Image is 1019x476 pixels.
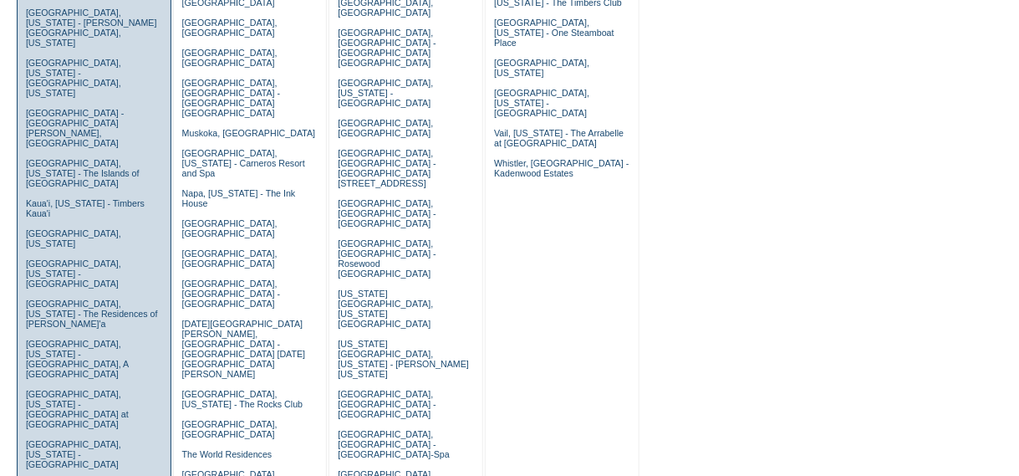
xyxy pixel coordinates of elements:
[338,148,436,188] a: [GEOGRAPHIC_DATA], [GEOGRAPHIC_DATA] - [GEOGRAPHIC_DATA][STREET_ADDRESS]
[338,28,436,68] a: [GEOGRAPHIC_DATA], [GEOGRAPHIC_DATA] - [GEOGRAPHIC_DATA] [GEOGRAPHIC_DATA]
[26,158,140,188] a: [GEOGRAPHIC_DATA], [US_STATE] - The Islands of [GEOGRAPHIC_DATA]
[26,8,157,48] a: [GEOGRAPHIC_DATA], [US_STATE] - [PERSON_NAME][GEOGRAPHIC_DATA], [US_STATE]
[494,18,614,48] a: [GEOGRAPHIC_DATA], [US_STATE] - One Steamboat Place
[26,108,124,148] a: [GEOGRAPHIC_DATA] - [GEOGRAPHIC_DATA][PERSON_NAME], [GEOGRAPHIC_DATA]
[494,58,589,78] a: [GEOGRAPHIC_DATA], [US_STATE]
[26,299,158,329] a: [GEOGRAPHIC_DATA], [US_STATE] - The Residences of [PERSON_NAME]'a
[182,78,280,118] a: [GEOGRAPHIC_DATA], [GEOGRAPHIC_DATA] - [GEOGRAPHIC_DATA] [GEOGRAPHIC_DATA]
[494,128,624,148] a: Vail, [US_STATE] - The Arrabelle at [GEOGRAPHIC_DATA]
[338,339,469,379] a: [US_STATE][GEOGRAPHIC_DATA], [US_STATE] - [PERSON_NAME] [US_STATE]
[338,389,436,419] a: [GEOGRAPHIC_DATA], [GEOGRAPHIC_DATA] - [GEOGRAPHIC_DATA]
[338,429,449,459] a: [GEOGRAPHIC_DATA], [GEOGRAPHIC_DATA] - [GEOGRAPHIC_DATA]-Spa
[26,198,145,218] a: Kaua'i, [US_STATE] - Timbers Kaua'i
[182,419,278,439] a: [GEOGRAPHIC_DATA], [GEOGRAPHIC_DATA]
[182,449,273,459] a: The World Residences
[182,319,305,379] a: [DATE][GEOGRAPHIC_DATA][PERSON_NAME], [GEOGRAPHIC_DATA] - [GEOGRAPHIC_DATA] [DATE][GEOGRAPHIC_DAT...
[494,158,629,178] a: Whistler, [GEOGRAPHIC_DATA] - Kadenwood Estates
[182,148,305,178] a: [GEOGRAPHIC_DATA], [US_STATE] - Carneros Resort and Spa
[182,188,296,208] a: Napa, [US_STATE] - The Ink House
[338,198,436,228] a: [GEOGRAPHIC_DATA], [GEOGRAPHIC_DATA] - [GEOGRAPHIC_DATA]
[26,58,121,98] a: [GEOGRAPHIC_DATA], [US_STATE] - [GEOGRAPHIC_DATA], [US_STATE]
[338,78,433,108] a: [GEOGRAPHIC_DATA], [US_STATE] - [GEOGRAPHIC_DATA]
[26,339,129,379] a: [GEOGRAPHIC_DATA], [US_STATE] - [GEOGRAPHIC_DATA], A [GEOGRAPHIC_DATA]
[494,88,589,118] a: [GEOGRAPHIC_DATA], [US_STATE] - [GEOGRAPHIC_DATA]
[182,18,278,38] a: [GEOGRAPHIC_DATA], [GEOGRAPHIC_DATA]
[26,228,121,248] a: [GEOGRAPHIC_DATA], [US_STATE]
[182,48,278,68] a: [GEOGRAPHIC_DATA], [GEOGRAPHIC_DATA]
[338,289,433,329] a: [US_STATE][GEOGRAPHIC_DATA], [US_STATE][GEOGRAPHIC_DATA]
[26,439,121,469] a: [GEOGRAPHIC_DATA], [US_STATE] - [GEOGRAPHIC_DATA]
[338,238,436,279] a: [GEOGRAPHIC_DATA], [GEOGRAPHIC_DATA] - Rosewood [GEOGRAPHIC_DATA]
[26,258,121,289] a: [GEOGRAPHIC_DATA], [US_STATE] - [GEOGRAPHIC_DATA]
[338,118,433,138] a: [GEOGRAPHIC_DATA], [GEOGRAPHIC_DATA]
[26,389,129,429] a: [GEOGRAPHIC_DATA], [US_STATE] - [GEOGRAPHIC_DATA] at [GEOGRAPHIC_DATA]
[182,389,303,409] a: [GEOGRAPHIC_DATA], [US_STATE] - The Rocks Club
[182,248,278,269] a: [GEOGRAPHIC_DATA], [GEOGRAPHIC_DATA]
[182,218,278,238] a: [GEOGRAPHIC_DATA], [GEOGRAPHIC_DATA]
[182,279,280,309] a: [GEOGRAPHIC_DATA], [GEOGRAPHIC_DATA] - [GEOGRAPHIC_DATA]
[182,128,315,138] a: Muskoka, [GEOGRAPHIC_DATA]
